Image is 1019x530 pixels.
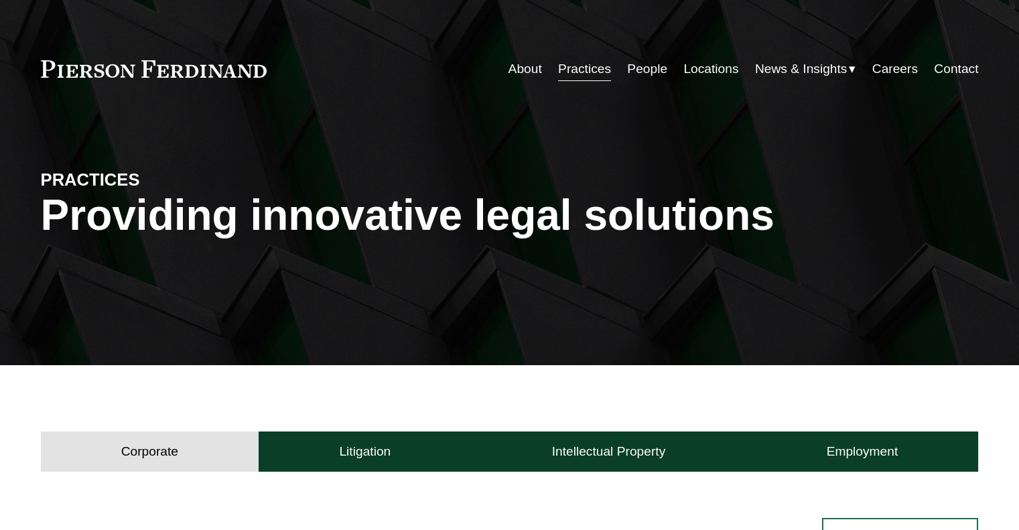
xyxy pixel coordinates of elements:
h4: Litigation [339,444,391,460]
a: Locations [683,56,738,82]
h4: PRACTICES [41,169,275,190]
h4: Employment [827,444,898,460]
a: Practices [558,56,611,82]
span: News & Insights [755,58,847,81]
h1: Providing innovative legal solutions [41,191,979,240]
a: About [508,56,542,82]
a: folder dropdown [755,56,856,82]
h4: Intellectual Property [552,444,666,460]
a: Contact [934,56,978,82]
a: Careers [872,56,918,82]
a: People [627,56,667,82]
h4: Corporate [121,444,178,460]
